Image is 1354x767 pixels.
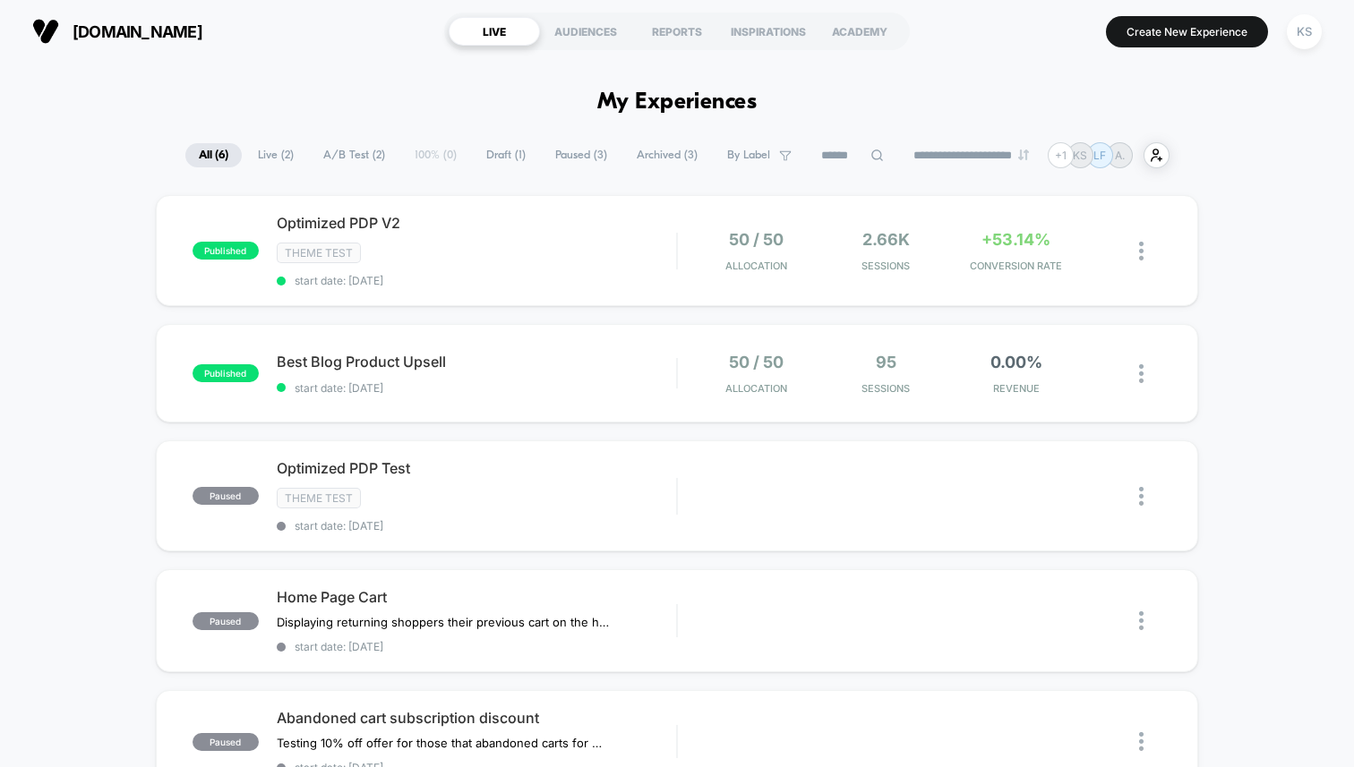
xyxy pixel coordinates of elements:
[277,214,676,232] span: Optimized PDP V2
[729,230,784,249] span: 50 / 50
[725,382,787,395] span: Allocation
[277,709,676,727] span: Abandoned cart subscription discount
[185,143,242,167] span: All ( 6 )
[277,488,361,508] span: Theme Test
[631,17,723,46] div: REPORTS
[727,149,770,162] span: By Label
[1139,487,1144,506] img: close
[814,17,905,46] div: ACADEMY
[193,612,259,630] span: paused
[1018,149,1029,160] img: end
[277,274,676,287] span: start date: [DATE]
[73,22,202,41] span: [DOMAIN_NAME]
[956,260,1076,272] span: CONVERSION RATE
[32,18,59,45] img: Visually logo
[277,588,676,606] span: Home Page Cart
[449,17,540,46] div: LIVE
[1093,149,1106,162] p: LF
[473,143,539,167] span: Draft ( 1 )
[1139,732,1144,751] img: close
[277,243,361,263] span: Theme Test
[277,459,676,477] span: Optimized PDP Test
[1106,16,1268,47] button: Create New Experience
[1115,149,1125,162] p: A.
[876,353,896,371] span: 95
[1287,14,1322,49] div: KS
[277,519,676,533] span: start date: [DATE]
[1139,242,1144,260] img: close
[277,381,676,395] span: start date: [DATE]
[1073,149,1087,162] p: KS
[826,382,947,395] span: Sessions
[27,17,208,46] button: [DOMAIN_NAME]
[981,230,1050,249] span: +53.14%
[277,640,676,653] span: start date: [DATE]
[862,230,910,249] span: 2.66k
[1048,142,1074,168] div: + 1
[725,260,787,272] span: Allocation
[277,615,609,629] span: Displaying returning shoppers their previous cart on the home page
[193,364,259,382] span: published
[193,733,259,751] span: paused
[277,736,609,750] span: Testing 10% off offer for those that abandoned carts for melts subscription.
[277,353,676,371] span: Best Blog Product Upsell
[1139,611,1144,630] img: close
[826,260,947,272] span: Sessions
[723,17,814,46] div: INSPIRATIONS
[1139,364,1144,383] img: close
[193,242,259,260] span: published
[597,89,758,115] h1: My Experiences
[542,143,621,167] span: Paused ( 3 )
[540,17,631,46] div: AUDIENCES
[244,143,307,167] span: Live ( 2 )
[990,353,1042,371] span: 0.00%
[729,353,784,371] span: 50 / 50
[623,143,711,167] span: Archived ( 3 )
[310,143,398,167] span: A/B Test ( 2 )
[1281,13,1327,50] button: KS
[193,487,259,505] span: paused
